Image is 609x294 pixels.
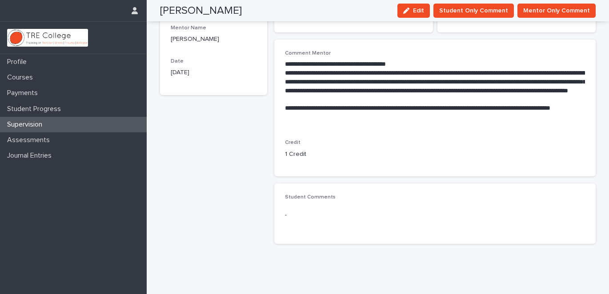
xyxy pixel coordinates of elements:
[4,105,68,113] p: Student Progress
[4,136,57,144] p: Assessments
[171,25,206,31] span: Mentor Name
[285,51,331,56] span: Comment Mentor
[397,4,430,18] button: Edit
[4,120,49,129] p: Supervision
[517,4,596,18] button: Mentor Only Comment
[523,6,590,15] span: Mentor Only Comment
[433,4,514,18] button: Student Only Comment
[171,35,256,44] p: [PERSON_NAME]
[285,150,585,159] p: 1 Credit
[285,140,300,145] span: Credit
[7,29,88,47] img: L01RLPSrRaOWR30Oqb5K
[413,8,424,14] span: Edit
[439,6,508,15] span: Student Only Comment
[285,211,585,220] p: -
[4,89,45,97] p: Payments
[160,4,242,17] h2: [PERSON_NAME]
[285,195,336,200] span: Student Comments
[4,58,34,66] p: Profile
[171,59,184,64] span: Date
[4,151,59,160] p: Journal Entries
[4,73,40,82] p: Courses
[171,68,256,77] p: [DATE]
